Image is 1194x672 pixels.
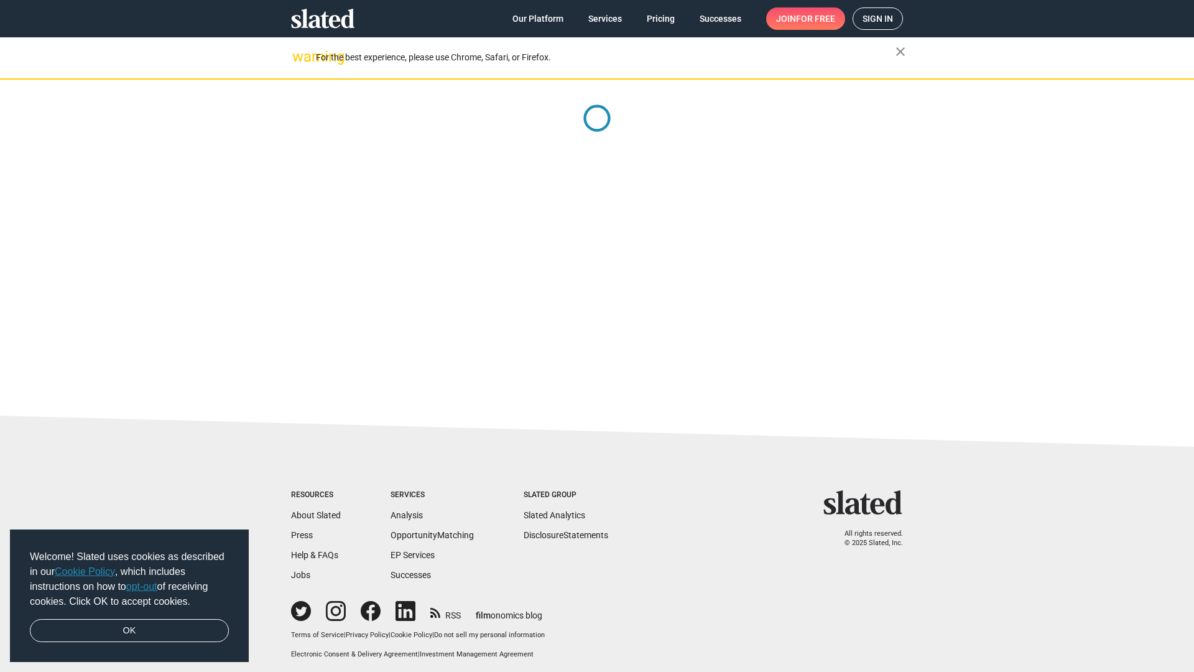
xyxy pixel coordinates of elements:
[10,530,249,663] div: cookieconsent
[432,631,434,639] span: |
[863,8,893,29] span: Sign in
[292,49,307,64] mat-icon: warning
[30,549,229,609] span: Welcome! Slated uses cookies as described in our , which includes instructions on how to of recei...
[588,7,622,30] span: Services
[420,650,534,658] a: Investment Management Agreement
[647,7,675,30] span: Pricing
[391,550,435,560] a: EP Services
[776,7,835,30] span: Join
[637,7,685,30] a: Pricing
[391,510,423,520] a: Analysis
[476,600,542,622] a: filmonomics blog
[344,631,346,639] span: |
[893,44,908,59] mat-icon: close
[796,7,835,30] span: for free
[346,631,389,639] a: Privacy Policy
[512,7,563,30] span: Our Platform
[30,619,229,643] a: dismiss cookie message
[430,602,461,622] a: RSS
[418,650,420,658] span: |
[291,570,310,580] a: Jobs
[434,631,545,640] button: Do not sell my personal information
[700,7,741,30] span: Successes
[391,490,474,500] div: Services
[55,566,115,577] a: Cookie Policy
[524,510,585,520] a: Slated Analytics
[502,7,573,30] a: Our Platform
[291,490,341,500] div: Resources
[126,581,157,592] a: opt-out
[391,570,431,580] a: Successes
[291,510,341,520] a: About Slated
[316,49,895,66] div: For the best experience, please use Chrome, Safari, or Firefox.
[766,7,845,30] a: Joinfor free
[690,7,751,30] a: Successes
[831,530,903,548] p: All rights reserved. © 2025 Slated, Inc.
[578,7,632,30] a: Services
[476,610,491,620] span: film
[853,7,903,30] a: Sign in
[389,631,391,639] span: |
[524,490,608,500] div: Slated Group
[291,530,313,540] a: Press
[291,650,418,658] a: Electronic Consent & Delivery Agreement
[391,631,432,639] a: Cookie Policy
[291,550,338,560] a: Help & FAQs
[524,530,608,540] a: DisclosureStatements
[291,631,344,639] a: Terms of Service
[391,530,474,540] a: OpportunityMatching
